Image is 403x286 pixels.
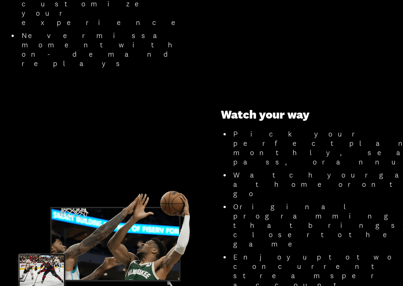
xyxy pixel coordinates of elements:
li: Never miss a moment with on-demand replays [19,31,202,69]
